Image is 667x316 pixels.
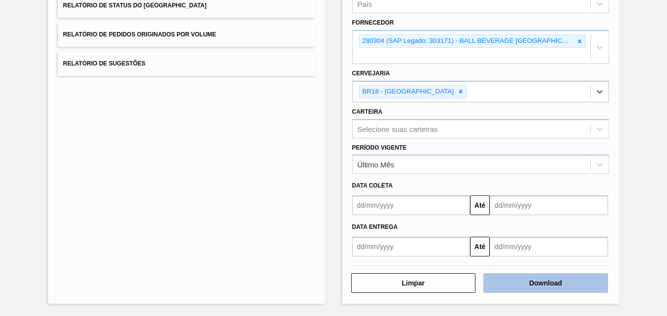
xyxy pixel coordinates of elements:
[352,237,471,256] input: dd/mm/yyyy
[352,144,407,151] label: Período Vigente
[63,31,216,38] span: Relatório de Pedidos Originados por Volume
[352,195,471,215] input: dd/mm/yyyy
[352,108,383,115] label: Carteira
[483,273,608,293] button: Download
[470,195,490,215] button: Até
[352,223,398,230] span: Data entrega
[360,86,455,98] div: BR18 - [GEOGRAPHIC_DATA]
[490,237,608,256] input: dd/mm/yyyy
[358,160,394,169] div: Último Mês
[352,182,393,189] span: Data coleta
[360,35,574,47] div: 280304 (SAP Legado: 303171) - BALL BEVERAGE [GEOGRAPHIC_DATA] SA
[58,52,315,76] button: Relatório de Sugestões
[358,125,438,133] div: Selecione suas carteiras
[351,273,476,293] button: Limpar
[490,195,608,215] input: dd/mm/yyyy
[352,19,394,26] label: Fornecedor
[63,2,206,9] span: Relatório de Status do [GEOGRAPHIC_DATA]
[470,237,490,256] button: Até
[63,60,145,67] span: Relatório de Sugestões
[58,23,315,47] button: Relatório de Pedidos Originados por Volume
[352,70,390,77] label: Cervejaria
